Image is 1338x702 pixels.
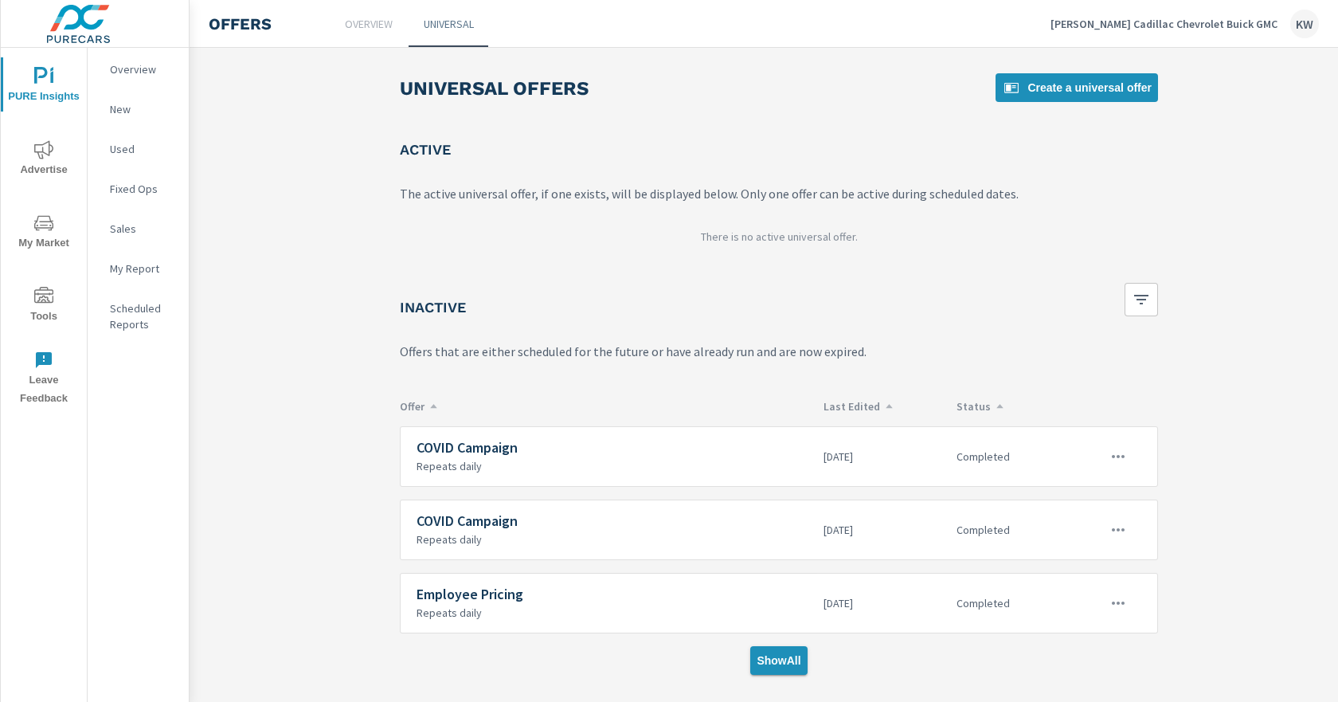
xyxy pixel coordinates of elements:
p: Last Edited [824,399,944,414]
h6: Employee Pricing [417,586,811,602]
p: My Report [110,261,176,276]
p: Universal [424,16,474,32]
p: Overview [345,16,393,32]
h6: COVID Campaign [417,440,811,456]
div: KW [1290,10,1319,38]
div: Sales [88,217,189,241]
p: [DATE] [824,449,944,464]
div: Used [88,137,189,161]
p: Repeats daily [417,459,811,473]
p: [DATE] [824,596,944,610]
span: Leave Feedback [6,351,82,408]
p: Status [957,399,1050,414]
a: Create a universal offer [996,73,1158,102]
p: Scheduled Reports [110,300,176,332]
span: Create a universal offer [1002,78,1152,97]
div: nav menu [1,48,87,414]
h5: Inactive [400,298,466,316]
p: Overview [110,61,176,77]
p: [DATE] [824,523,944,537]
p: Completed [957,449,1050,464]
span: My Market [6,214,82,253]
div: My Report [88,257,189,280]
p: Completed [957,523,1050,537]
span: Show All [757,653,800,668]
h6: COVID Campaign [417,513,811,529]
div: Scheduled Reports [88,296,189,336]
p: Fixed Ops [110,181,176,197]
p: Sales [110,221,176,237]
div: New [88,97,189,121]
p: Completed [957,596,1050,610]
p: Offer [400,399,811,414]
p: Used [110,141,176,157]
p: The active universal offer, if one exists, will be displayed below. Only one offer can be active ... [400,184,1158,203]
h3: Universal Offers [400,75,589,102]
div: Fixed Ops [88,177,189,201]
div: Overview [88,57,189,81]
span: Tools [6,287,82,326]
p: There is no active universal offer. [701,229,858,245]
p: Repeats daily [417,606,811,620]
p: New [110,101,176,117]
p: Offers that are either scheduled for the future or have already run and are now expired. [400,342,1158,361]
button: ShowAll [750,646,807,675]
p: [PERSON_NAME] Cadillac Chevrolet Buick GMC [1050,17,1277,31]
span: PURE Insights [6,67,82,106]
h5: Active [400,140,451,159]
p: Repeats daily [417,532,811,547]
h4: Offers [209,14,272,33]
span: Advertise [6,140,82,179]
